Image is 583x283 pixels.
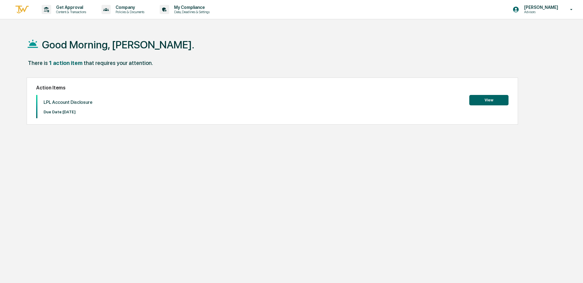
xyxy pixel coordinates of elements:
[51,5,89,10] p: Get Approval
[84,60,153,66] div: that requires your attention.
[36,85,509,91] h2: Action Items
[519,5,561,10] p: [PERSON_NAME]
[28,60,48,66] div: There is
[42,39,194,51] h1: Good Morning, [PERSON_NAME].
[519,10,561,14] p: Advisors
[51,10,89,14] p: Content & Transactions
[169,10,213,14] p: Data, Deadlines & Settings
[49,60,82,66] div: 1 action item
[15,5,29,15] img: logo
[469,97,509,103] a: View
[44,110,93,114] p: Due Date: [DATE]
[469,95,509,105] button: View
[111,5,147,10] p: Company
[169,5,213,10] p: My Compliance
[44,100,93,105] p: LPL Account Disclosure
[111,10,147,14] p: Policies & Documents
